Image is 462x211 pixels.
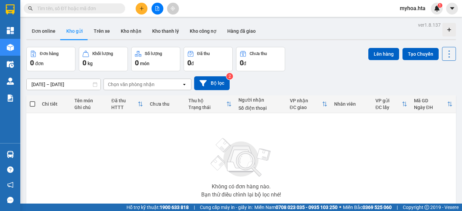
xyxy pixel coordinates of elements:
img: warehouse-icon [7,151,14,158]
span: đơn [35,61,44,66]
button: Đơn hàng0đơn [26,47,75,71]
img: logo-vxr [6,4,15,15]
span: myhoa.hta [394,4,431,12]
img: warehouse-icon [7,44,14,51]
div: Chọn văn phòng nhận [108,81,155,88]
div: ĐC giao [290,105,322,110]
span: kg [88,61,93,66]
div: Chưa thu [250,51,267,56]
span: notification [7,182,14,188]
div: Số lượng [145,51,162,56]
sup: 2 [226,73,233,80]
span: 1 [439,3,441,8]
div: Số điện thoại [238,105,283,111]
span: | [194,204,195,211]
button: Kho nhận [115,23,147,39]
span: đ [244,61,246,66]
span: Cung cấp máy in - giấy in: [200,204,253,211]
div: Nhân viên [334,101,369,107]
div: VP gửi [375,98,402,103]
sup: 1 [438,3,442,8]
button: aim [167,3,179,15]
div: Ghi chú [74,105,105,110]
input: Tìm tên, số ĐT hoặc mã đơn [37,5,117,12]
th: Toggle SortBy [108,95,146,113]
span: Miền Bắc [343,204,392,211]
img: solution-icon [7,95,14,102]
div: Khối lượng [92,51,113,56]
th: Toggle SortBy [411,95,456,113]
img: warehouse-icon [7,78,14,85]
th: Toggle SortBy [286,95,331,113]
span: question-circle [7,166,14,173]
input: Select a date range. [27,79,100,90]
span: đ [191,61,194,66]
button: Chưa thu0đ [236,47,285,71]
span: copyright [424,205,429,210]
button: plus [136,3,147,15]
img: dashboard-icon [7,27,14,34]
div: Đơn hàng [40,51,59,56]
span: caret-down [449,5,455,11]
div: Bạn thử điều chỉnh lại bộ lọc nhé! [201,192,281,197]
div: Đã thu [111,98,138,103]
button: Kho công nợ [184,23,222,39]
div: VP nhận [290,98,322,103]
div: Chưa thu [150,101,182,107]
span: Hỗ trợ kỹ thuật: [126,204,189,211]
span: message [7,197,14,203]
span: | [397,204,398,211]
span: món [140,61,149,66]
div: Chi tiết [42,101,68,107]
button: Đơn online [26,23,61,39]
span: 0 [135,59,139,67]
button: Kho thanh lý [147,23,184,39]
span: 0 [240,59,244,67]
button: caret-down [446,3,458,15]
th: Toggle SortBy [185,95,235,113]
div: Người nhận [238,97,283,103]
div: Ngày ĐH [414,105,447,110]
div: Không có đơn hàng nào. [212,184,271,189]
div: Đã thu [197,51,210,56]
img: svg+xml;base64,PHN2ZyBjbGFzcz0ibGlzdC1wbHVnX19zdmciIHhtbG5zPSJodHRwOi8vd3d3LnczLm9yZy8yMDAwL3N2Zy... [207,134,275,181]
span: ⚪️ [339,206,341,209]
button: Lên hàng [368,48,399,60]
button: Đã thu0đ [184,47,233,71]
img: warehouse-icon [7,61,14,68]
div: HTTT [111,105,138,110]
div: ĐC lấy [375,105,402,110]
strong: 1900 633 818 [160,205,189,210]
span: search [28,6,33,11]
button: Trên xe [88,23,115,39]
th: Toggle SortBy [372,95,411,113]
button: file-add [152,3,163,15]
button: Kho gửi [61,23,88,39]
strong: 0369 525 060 [363,205,392,210]
span: 0 [187,59,191,67]
div: Trạng thái [188,105,227,110]
div: Tạo kho hàng mới [442,23,456,36]
svg: open [182,82,187,87]
span: plus [139,6,144,11]
button: Bộ lọc [194,76,230,90]
strong: 0708 023 035 - 0935 103 250 [276,205,338,210]
div: Tên món [74,98,105,103]
button: Hàng đã giao [222,23,261,39]
span: aim [170,6,175,11]
div: Mã GD [414,98,447,103]
div: Thu hộ [188,98,227,103]
button: Số lượng0món [131,47,180,71]
span: Miền Nam [254,204,338,211]
span: 0 [30,59,34,67]
button: Khối lượng0kg [79,47,128,71]
img: icon-new-feature [434,5,440,11]
span: 0 [83,59,86,67]
div: ver 1.8.137 [418,21,441,29]
button: Tạo Chuyến [402,48,439,60]
span: file-add [155,6,160,11]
